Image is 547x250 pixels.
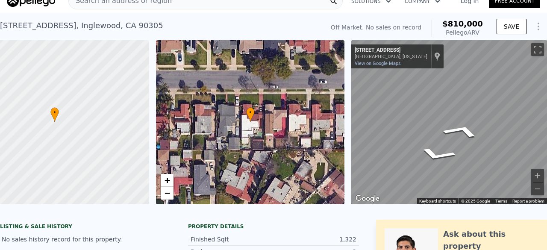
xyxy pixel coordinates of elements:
[355,47,427,54] div: [STREET_ADDRESS]
[495,199,507,203] a: Terms (opens in new tab)
[512,199,544,203] a: Report a problem
[164,175,170,185] span: +
[351,40,547,204] div: Map
[530,18,547,35] button: Show Options
[531,169,544,182] button: Zoom in
[461,199,490,203] span: © 2025 Google
[531,43,544,56] button: Toggle fullscreen view
[50,107,59,122] div: •
[419,198,456,204] button: Keyboard shortcuts
[430,120,492,142] path: Go West, W 80th St
[353,193,382,204] img: Google
[353,193,382,204] a: Open this area in Google Maps (opens a new window)
[273,235,356,244] div: 1,322
[161,174,174,187] a: Zoom in
[50,109,59,116] span: •
[246,107,255,122] div: •
[191,235,273,244] div: Finished Sqft
[246,109,255,116] span: •
[188,223,359,230] div: Property details
[355,61,401,66] a: View on Google Maps
[442,28,483,37] div: Pellego ARV
[355,54,427,59] div: [GEOGRAPHIC_DATA], [US_STATE]
[497,19,526,34] button: SAVE
[351,40,547,204] div: Street View
[161,187,174,200] a: Zoom out
[406,144,468,165] path: Go East, W 80th St
[531,182,544,195] button: Zoom out
[164,188,170,198] span: −
[331,23,421,32] div: Off Market. No sales on record
[442,19,483,28] span: $810,000
[434,52,440,61] a: Show location on map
